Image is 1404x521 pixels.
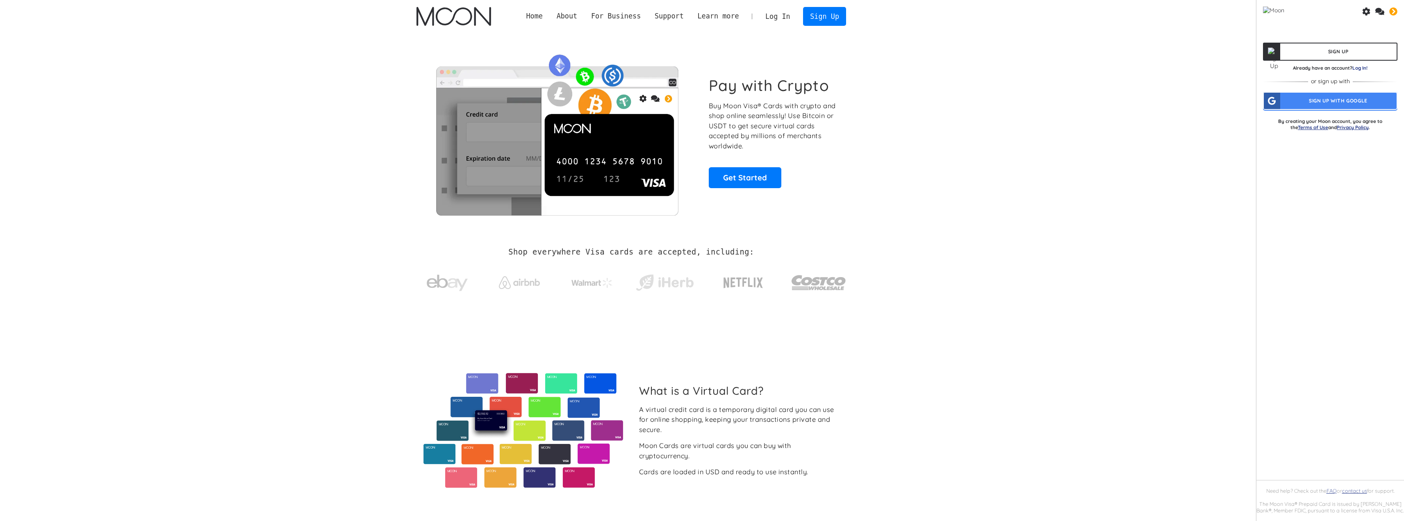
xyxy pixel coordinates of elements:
[634,264,695,298] a: iHerb
[550,11,584,21] div: About
[571,278,612,288] img: Walmart
[648,11,690,21] div: Support
[639,441,840,461] div: Moon Cards are virtual cards you can buy with cryptocurrency.
[416,262,478,300] a: ebay
[655,11,684,21] div: Support
[709,101,837,151] p: Buy Moon Visa® Cards with crypto and shop online seamlessly! Use Bitcoin or USDT to get secure vi...
[422,373,624,488] img: Virtual cards from Moon
[639,467,808,477] div: Cards are loaded in USD and ready to use instantly.
[709,167,781,188] a: Get Started
[639,405,840,435] div: A virtual credit card is a temporary digital card you can use for online shopping, keeping your t...
[723,273,764,293] img: Netflix
[709,76,829,95] h1: Pay with Crypto
[707,264,780,297] a: Netflix
[499,276,540,289] img: Airbnb
[697,11,739,21] div: Learn more
[519,11,550,21] a: Home
[416,7,491,26] a: home
[584,11,648,21] div: For Business
[758,7,797,25] a: Log In
[791,259,846,302] a: Costco
[416,49,697,215] img: Moon Cards let you spend your crypto anywhere Visa is accepted.
[416,7,491,26] img: Moon Logo
[562,270,623,292] a: Walmart
[489,268,550,293] a: Airbnb
[634,272,695,293] img: iHerb
[557,11,578,21] div: About
[791,267,846,298] img: Costco
[508,248,754,257] h2: Shop everywhere Visa cards are accepted, including:
[591,11,641,21] div: For Business
[803,7,846,25] a: Sign Up
[427,270,468,296] img: ebay
[691,11,746,21] div: Learn more
[639,384,840,397] h2: What is a Virtual Card?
